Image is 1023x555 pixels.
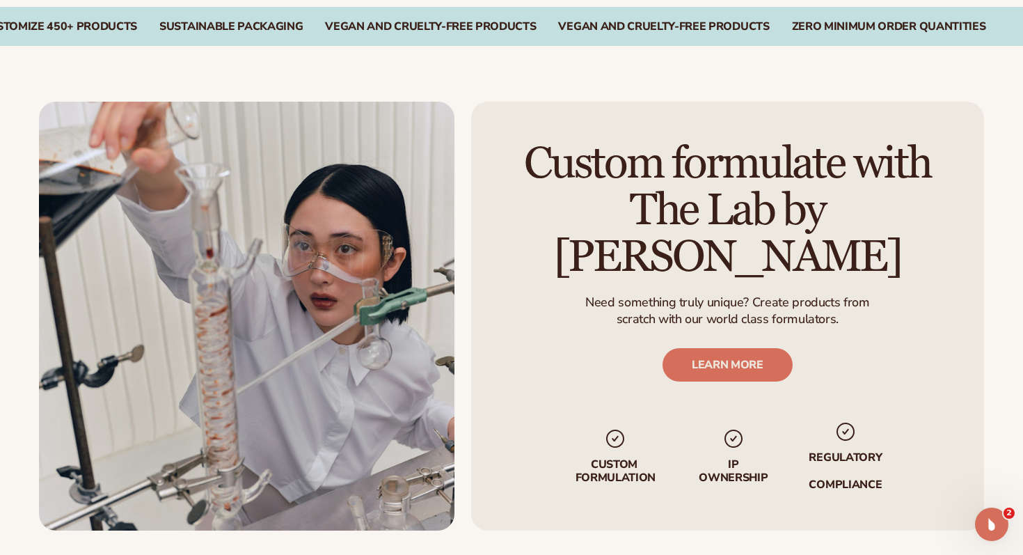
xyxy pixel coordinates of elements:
[722,428,745,450] img: checkmark_svg
[558,20,769,33] div: Vegan and Cruelty-Free Products
[808,451,883,492] p: regulatory compliance
[510,141,945,281] h2: Custom formulate with The Lab by [PERSON_NAME]
[325,20,536,33] div: VEGAN AND CRUELTY-FREE PRODUCTS
[39,102,454,531] img: Female scientist in chemistry lab.
[698,458,769,485] p: IP Ownership
[1004,508,1015,519] span: 2
[605,428,627,450] img: checkmark_svg
[663,348,793,382] a: LEARN MORE
[159,20,303,33] div: SUSTAINABLE PACKAGING
[834,421,857,443] img: checkmark_svg
[572,458,659,485] p: Custom formulation
[792,20,986,33] div: Zero Minimum Order QuantitieS
[975,508,1008,541] iframe: Intercom live chat
[585,311,869,327] p: scratch with our world class formulators.
[585,295,869,311] p: Need something truly unique? Create products from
